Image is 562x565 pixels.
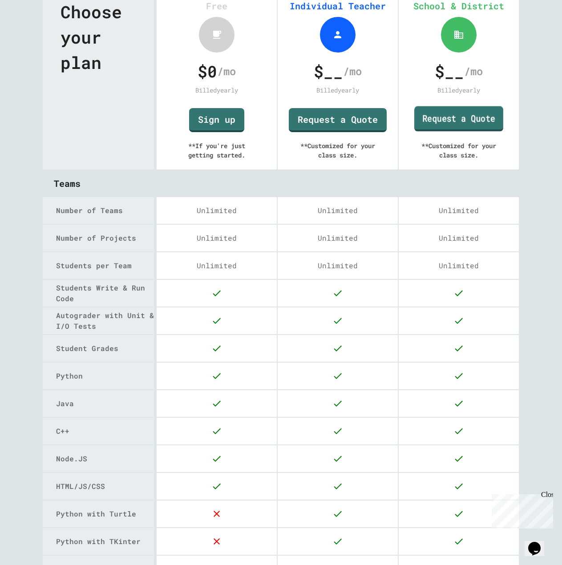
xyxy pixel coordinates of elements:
[408,85,510,95] div: Billed yearly
[157,197,277,224] div: Unlimited
[4,4,61,56] div: Chat with us now!Close
[189,108,244,132] a: Sign up
[168,59,266,83] div: /mo
[56,310,154,331] div: Autograder with Unit & I/O Tests
[289,108,387,132] a: Request a Quote
[278,252,398,279] div: Unlimited
[287,85,389,95] div: Billed yearly
[56,343,154,354] div: Student Grades
[166,85,268,95] div: Billed yearly
[289,59,387,83] div: /mo
[314,59,343,83] span: $ __
[56,453,154,464] div: Node.JS
[56,371,154,381] div: Python
[56,205,154,216] div: Number of Teams
[488,491,553,529] iframe: chat widget
[198,59,217,83] span: $ 0
[399,225,519,251] div: Unlimited
[287,132,389,169] div: ** Customized for your class size.
[56,233,154,243] div: Number of Projects
[56,481,154,492] div: HTML/JS/CSS
[278,225,398,251] div: Unlimited
[56,508,154,519] div: Python with Turtle
[56,398,154,409] div: Java
[435,59,464,83] span: $ __
[56,426,154,436] div: C++
[56,536,154,547] div: Python with TKinter
[525,529,553,556] iframe: chat widget
[56,260,154,271] div: Students per Team
[157,225,277,251] div: Unlimited
[410,59,508,83] div: /mo
[43,170,519,197] div: Teams
[399,197,519,224] div: Unlimited
[399,252,519,279] div: Unlimited
[157,252,277,279] div: Unlimited
[414,106,503,132] a: Request a Quote
[56,282,154,304] div: Students Write & Run Code
[166,132,268,169] div: ** If you're just getting started.
[278,197,398,224] div: Unlimited
[408,132,510,169] div: ** Customized for your class size.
